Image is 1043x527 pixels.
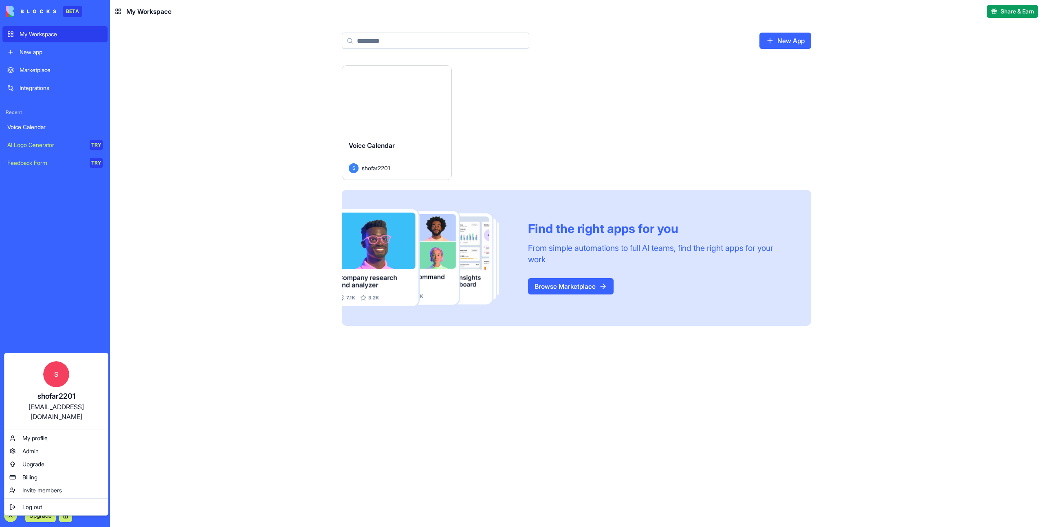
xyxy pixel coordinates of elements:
[22,460,44,468] span: Upgrade
[6,445,106,458] a: Admin
[22,486,62,494] span: Invite members
[90,158,103,168] div: TRY
[2,109,108,116] span: Recent
[13,391,100,402] div: shofar2201
[7,141,84,149] div: AI Logo Generator
[22,473,37,481] span: Billing
[6,458,106,471] a: Upgrade
[7,123,103,131] div: Voice Calendar
[22,447,39,455] span: Admin
[6,471,106,484] a: Billing
[6,432,106,445] a: My profile
[22,434,48,442] span: My profile
[90,140,103,150] div: TRY
[13,402,100,422] div: [EMAIL_ADDRESS][DOMAIN_NAME]
[6,484,106,497] a: Invite members
[22,503,42,511] span: Log out
[6,355,106,428] a: Sshofar2201[EMAIL_ADDRESS][DOMAIN_NAME]
[7,159,84,167] div: Feedback Form
[43,361,69,387] span: S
